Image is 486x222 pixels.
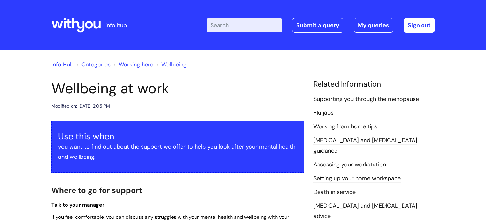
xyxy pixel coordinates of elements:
h1: Wellbeing at work [51,80,304,97]
span: Talk to your manager [51,202,104,208]
input: Search [207,18,282,32]
a: Assessing your workstation [313,161,386,169]
a: Sign out [404,18,435,33]
li: Wellbeing [155,59,187,70]
a: Categories [81,61,111,68]
p: info hub [105,20,127,30]
a: Flu jabs [313,109,334,117]
a: [MEDICAL_DATA] and [MEDICAL_DATA] advice [313,202,417,220]
li: Working here [112,59,153,70]
p: you want to find out about the support we offer to help you look after your mental health and wel... [58,142,297,162]
h4: Related Information [313,80,435,89]
a: [MEDICAL_DATA] and [MEDICAL_DATA] guidance [313,136,417,155]
a: Working here [119,61,153,68]
a: Submit a query [292,18,343,33]
a: Info Hub [51,61,73,68]
div: | - [207,18,435,33]
a: Death in service [313,188,356,196]
a: Wellbeing [161,61,187,68]
div: Modified on: [DATE] 2:05 PM [51,102,110,110]
h3: Use this when [58,131,297,142]
a: Working from home tips [313,123,377,131]
a: My queries [354,18,393,33]
a: Setting up your home workspace [313,174,401,183]
span: Where to go for support [51,185,142,195]
li: Solution home [75,59,111,70]
a: Supporting you through the menopause [313,95,419,103]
